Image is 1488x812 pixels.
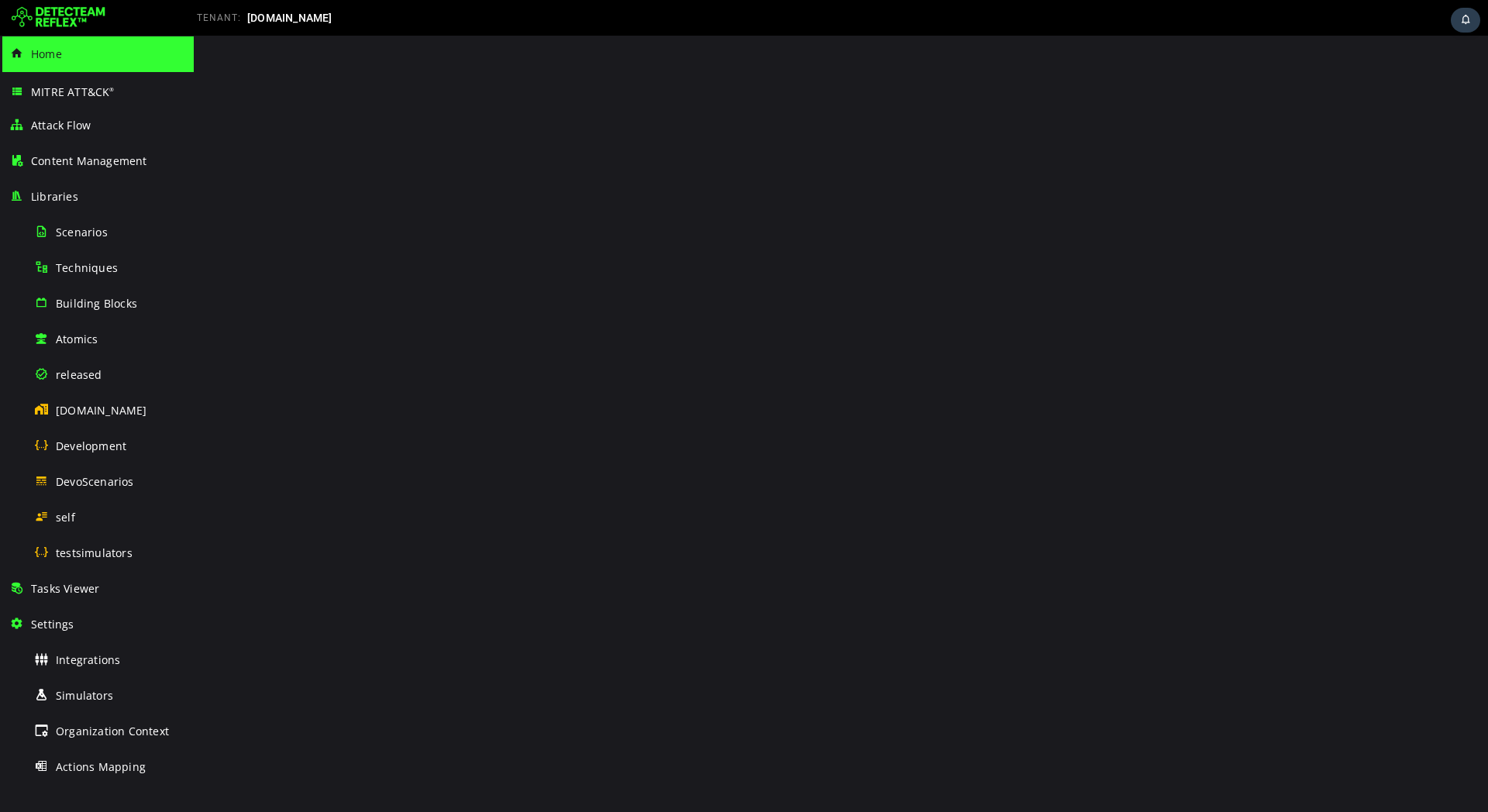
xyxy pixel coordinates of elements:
span: DevoScenarios [56,474,134,489]
span: Actions Mapping [56,759,146,774]
span: Organization Context [56,724,169,738]
span: Techniques [56,260,118,275]
span: self [56,510,75,525]
span: TENANT: [197,12,241,23]
span: [DOMAIN_NAME] [247,12,332,24]
span: Attack Flow [31,118,91,132]
sup: ® [109,86,114,93]
span: Atomics [56,332,98,346]
span: MITRE ATT&CK [31,84,115,99]
span: Settings [31,617,74,631]
div: Task Notifications [1451,8,1480,33]
span: released [56,367,102,382]
span: Libraries [31,189,78,204]
span: Development [56,439,126,453]
span: Tasks Viewer [31,581,99,596]
span: Home [31,46,62,61]
span: Simulators [56,688,113,703]
img: Detecteam logo [12,5,105,30]
span: [DOMAIN_NAME] [56,403,147,418]
span: Building Blocks [56,296,137,311]
span: testsimulators [56,545,133,560]
span: Integrations [56,652,120,667]
span: Content Management [31,153,147,168]
span: Scenarios [56,225,108,239]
